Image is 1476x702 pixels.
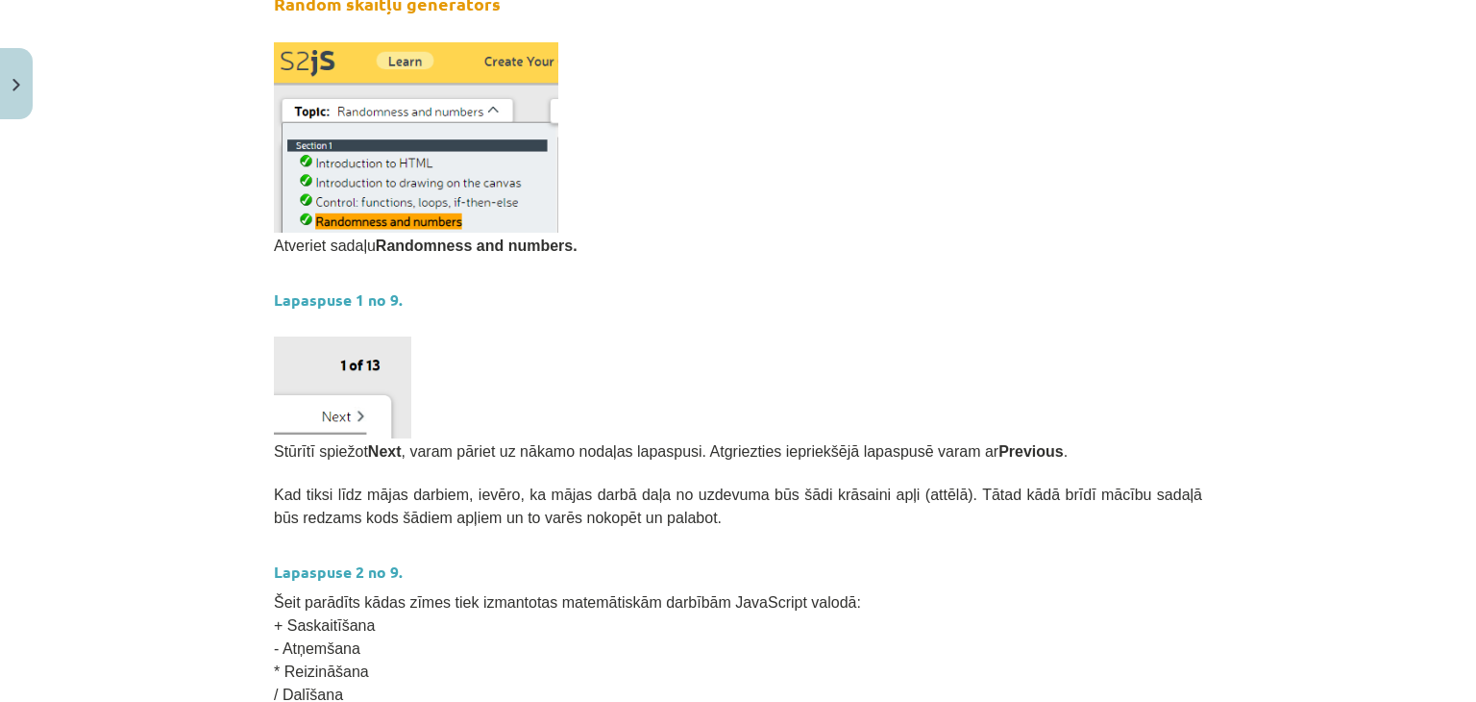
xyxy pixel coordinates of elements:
[274,289,403,310] strong: Lapaspuse 1 no 9.
[274,664,369,680] span: * Reizināšana
[274,594,861,611] span: Šeit parādīts kādas zīmes tiek izmantotas matemātiskām darbībām JavaScript valodā:
[12,79,20,91] img: icon-close-lesson-0947bae3869378f0d4975bcd49f059093ad1ed9edebbc8119c70593378902aed.svg
[376,238,578,254] b: Randomness and numbers.
[998,443,1064,460] b: Previous
[274,617,375,634] span: + Saskaitīšana
[274,640,360,657] span: - Atņemšana
[274,487,1202,526] span: Kad tiksi līdz mājas darbiem, ievēro, ka mājas darbā daļa no uzdevuma būs šādi krāsaini apļi (att...
[274,443,1068,460] span: Stūrītī spiežot , varam pāriet uz nākamo nodaļas lapaspusi. Atgriezties iepriekšējā lapaspusē var...
[274,562,403,582] strong: Lapaspuse 2 no 9.
[274,337,411,439] img: Attēls, kurā ir teksts Apraksts ģenerēts automātiski
[368,443,402,460] b: Next
[274,42,558,233] img: Attēls, kurā ir teksts, ekrānuzņēmums, fonts, cipars Apraksts ģenerēts automātiski
[274,238,578,254] span: Atveriet sadaļu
